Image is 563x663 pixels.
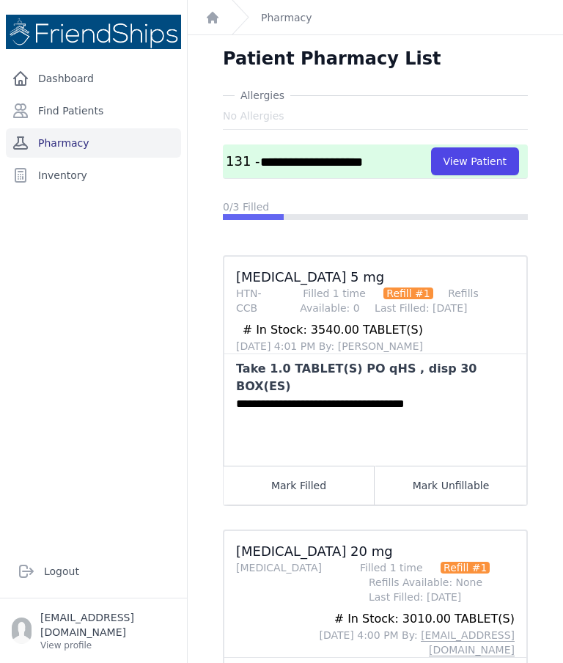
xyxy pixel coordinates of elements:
a: Pharmacy [6,128,181,158]
a: Pharmacy [261,10,312,25]
span: Allergies [235,88,290,103]
div: # In Stock: 3010.00 TABLET(S) [236,610,515,628]
a: Logout [12,557,175,586]
h3: 131 - [226,153,431,171]
span: Last Filled: [DATE] [375,302,467,314]
img: Medical Missions EMR [6,15,181,49]
span: Filled 1 time [357,562,426,574]
h3: [MEDICAL_DATA] 5 mg [236,268,515,315]
div: [DATE] 4:01 PM By: [PERSON_NAME] [236,339,423,354]
button: Mark Unfillable [375,466,526,505]
h3: [MEDICAL_DATA] 20 mg [236,543,515,604]
div: Take 1.0 TABLET(S) PO qHS , disp 30 BOX(ES) [236,360,515,395]
div: # In Stock: 3540.00 TABLET(S) [236,321,423,339]
span: Last Filled: [DATE] [369,591,461,603]
p: [EMAIL_ADDRESS][DOMAIN_NAME] [40,610,175,640]
p: View profile [40,640,175,651]
div: [DATE] 4:00 PM By: [236,628,515,657]
a: Inventory [6,161,181,190]
div: HTN-CCB [236,286,265,315]
span: Refill #1 [383,287,433,299]
h1: Patient Pharmacy List [223,47,441,70]
div: [MEDICAL_DATA] [236,560,322,604]
span: Refills Available: None [369,576,482,588]
span: Refill #1 [441,562,490,574]
a: [EMAIL_ADDRESS][DOMAIN_NAME] View profile [12,610,175,651]
button: View Patient [431,147,519,175]
a: Dashboard [6,64,181,93]
a: Find Patients [6,96,181,125]
div: 0/3 Filled [223,199,528,214]
span: No Allergies [223,109,284,123]
span: Filled 1 time [300,287,369,299]
button: Mark Filled [224,466,375,505]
